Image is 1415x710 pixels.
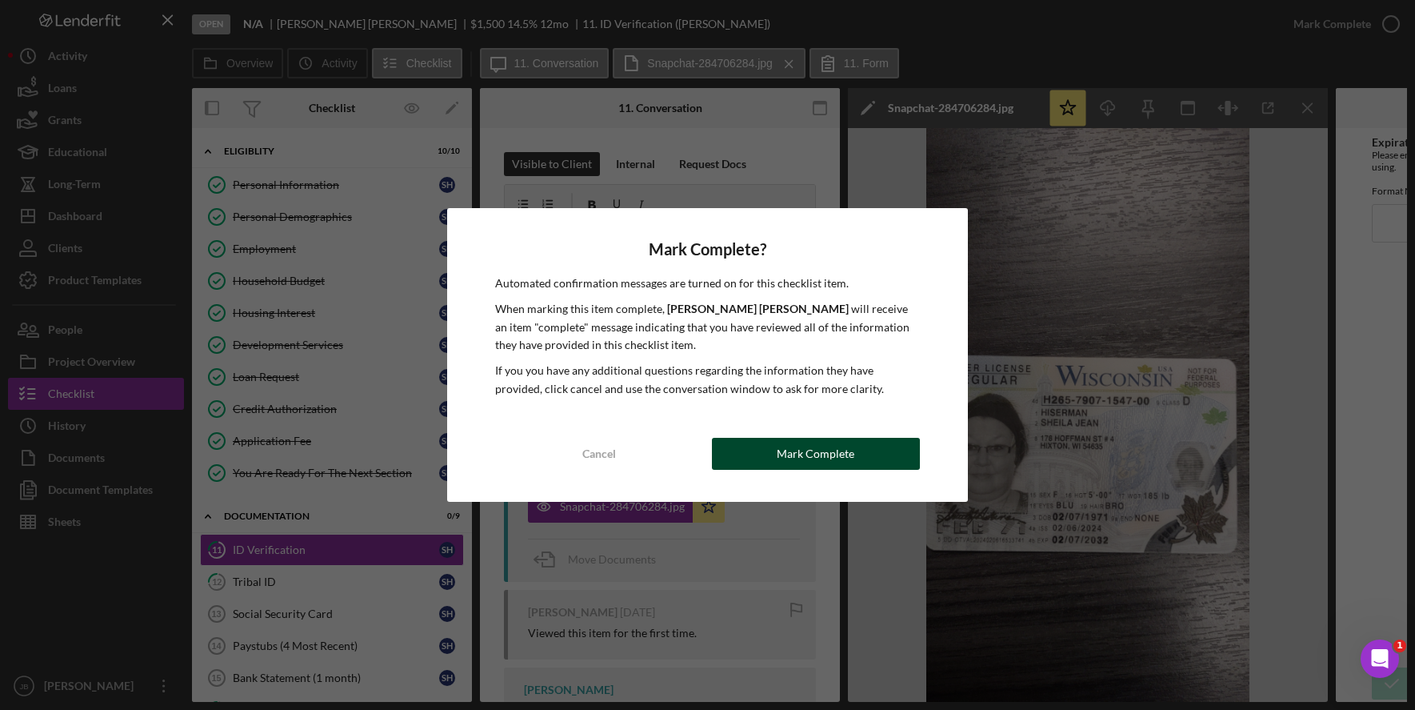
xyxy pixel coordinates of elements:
[495,275,920,292] p: Automated confirmation messages are turned on for this checklist item.
[1393,640,1406,652] span: 1
[582,438,616,470] div: Cancel
[495,362,920,398] p: If you you have any additional questions regarding the information they have provided, click canc...
[777,438,854,470] div: Mark Complete
[712,438,920,470] button: Mark Complete
[495,438,703,470] button: Cancel
[1361,640,1399,678] iframe: Intercom live chat
[667,302,849,315] b: [PERSON_NAME] [PERSON_NAME]
[495,240,920,259] h4: Mark Complete?
[495,300,920,354] p: When marking this item complete, will receive an item "complete" message indicating that you have...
